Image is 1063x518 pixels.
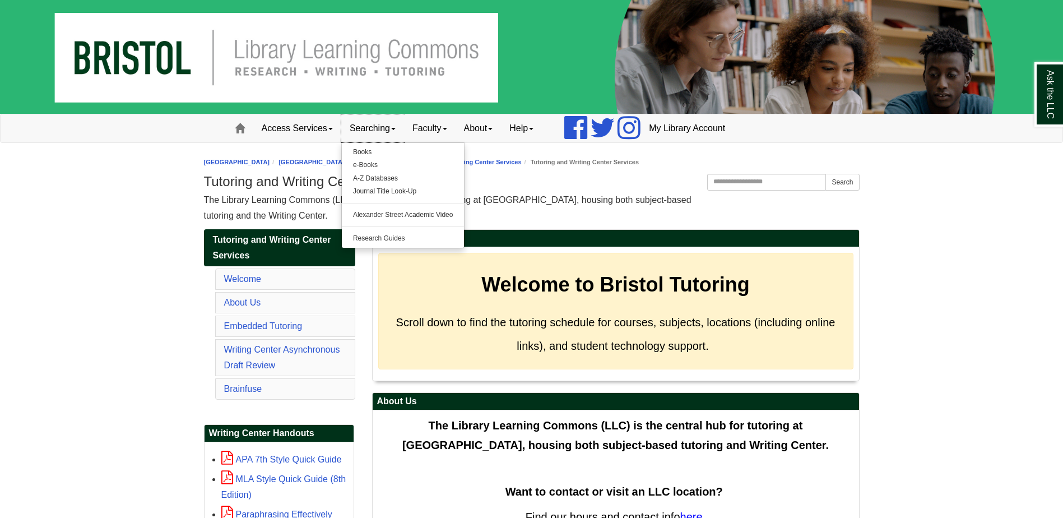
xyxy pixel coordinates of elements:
[205,425,354,442] h2: Writing Center Handouts
[825,174,859,191] button: Search
[342,159,465,172] a: e-Books
[224,298,261,307] a: About Us
[456,114,502,142] a: About
[402,419,829,451] span: The Library Learning Commons (LLC) is the central hub for tutoring at [GEOGRAPHIC_DATA], housing ...
[221,455,342,464] a: APA 7th Style Quick Guide
[501,114,542,142] a: Help
[213,235,331,260] span: Tutoring and Writing Center Services
[224,274,261,284] a: Welcome
[640,114,734,142] a: My Library Account
[204,174,860,189] h1: Tutoring and Writing Center Services
[413,159,521,165] a: Tutoring and Writing Center Services
[522,157,639,168] li: Tutoring and Writing Center Services
[253,114,341,142] a: Access Services
[224,345,340,370] a: Writing Center Asynchronous Draft Review
[204,159,270,165] a: [GEOGRAPHIC_DATA]
[481,273,750,296] strong: Welcome to Bristol Tutoring
[373,393,859,410] h2: About Us
[224,321,303,331] a: Embedded Tutoring
[342,185,465,198] a: Journal Title Look-Up
[204,157,860,168] nav: breadcrumb
[342,209,465,221] a: Alexander Street Academic Video
[224,384,262,394] a: Brainfuse
[404,114,456,142] a: Faculty
[342,172,465,185] a: A-Z Databases
[342,232,465,245] a: Research Guides
[505,485,723,498] strong: Want to contact or visit an LLC location?
[221,474,346,499] a: MLA Style Quick Guide (8th Edition)
[342,146,465,159] a: Books
[278,159,404,165] a: [GEOGRAPHIC_DATA] Learning Commons
[204,195,691,220] span: The Library Learning Commons (LLC) is the central hub for tutoring at [GEOGRAPHIC_DATA], housing ...
[204,229,355,266] a: Tutoring and Writing Center Services
[396,316,835,352] span: Scroll down to find the tutoring schedule for courses, subjects, locations (including online link...
[373,230,859,247] h2: Welcome
[341,114,404,142] a: Searching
